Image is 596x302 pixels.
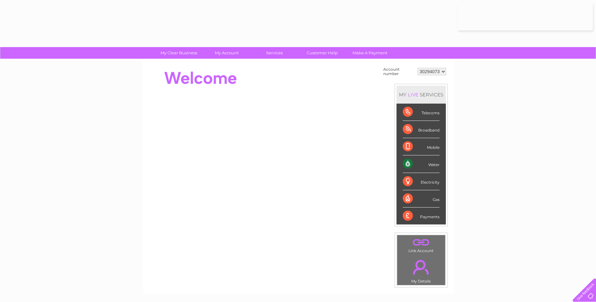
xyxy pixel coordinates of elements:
a: Customer Help [296,47,348,59]
div: Mobile [403,138,440,155]
a: Services [249,47,300,59]
a: My Clear Business [153,47,205,59]
td: Account number [382,66,416,78]
div: Water [403,155,440,173]
div: Payments [403,208,440,224]
div: Telecoms [403,104,440,121]
a: . [399,256,444,278]
div: LIVE [407,92,420,98]
td: Link Account [397,235,446,255]
a: Make A Payment [344,47,396,59]
a: . [399,237,444,248]
div: MY SERVICES [396,86,446,104]
a: My Account [201,47,253,59]
div: Gas [403,190,440,208]
div: Broadband [403,121,440,138]
td: My Details [397,255,446,285]
div: Electricity [403,173,440,190]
